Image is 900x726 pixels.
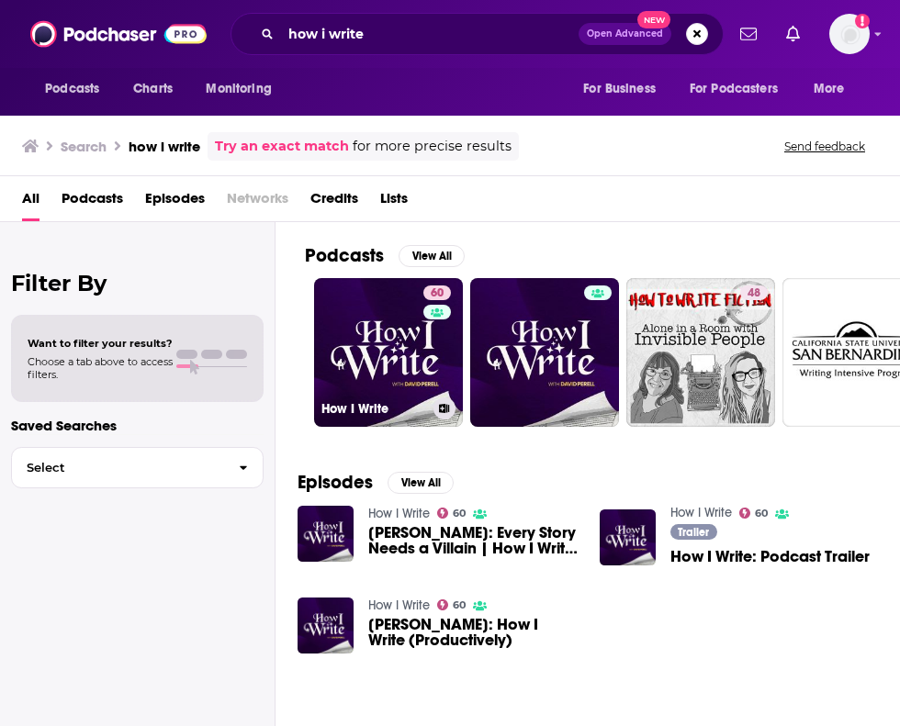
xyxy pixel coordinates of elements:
h2: Episodes [298,471,373,494]
a: Show notifications dropdown [733,18,764,50]
a: Podcasts [62,184,123,221]
span: [PERSON_NAME]: How I Write (Productively) [368,617,578,648]
a: EpisodesView All [298,471,454,494]
button: Show profile menu [829,14,870,54]
h3: Search [61,138,107,155]
span: Charts [133,76,173,102]
button: Select [11,447,264,488]
span: 60 [453,509,466,518]
button: View All [399,245,465,267]
a: Episodes [145,184,205,221]
button: Open AdvancedNew [579,23,671,45]
span: Want to filter your results? [28,337,173,350]
h2: Filter By [11,270,264,296]
input: Search podcasts, credits, & more... [281,19,579,49]
div: Search podcasts, credits, & more... [231,13,724,55]
span: More [814,76,845,102]
span: Podcasts [45,76,99,102]
span: For Podcasters [690,76,778,102]
button: open menu [678,72,804,106]
span: Trailer [678,527,709,538]
a: 48 [626,278,775,427]
span: Choose a tab above to access filters. [28,355,173,381]
a: All [22,184,39,221]
a: Ali Abdaal: How I Write (Productively) [368,617,578,648]
a: 60 [739,508,769,519]
button: View All [388,472,454,494]
span: 60 [755,509,768,518]
span: for more precise results [353,136,512,157]
span: New [637,11,670,28]
span: 60 [431,285,444,303]
span: Select [12,462,224,474]
h2: Podcasts [305,244,384,267]
a: 48 [740,285,768,300]
a: Show notifications dropdown [779,18,807,50]
svg: Add a profile image [855,14,870,28]
img: Steven Pressfield: Every Story Needs a Villain | How I Write Podcast | How I Write [298,506,354,562]
a: Lists [380,184,408,221]
span: Open Advanced [587,29,663,39]
h3: how i write [129,138,200,155]
a: How I Write [368,598,430,613]
span: Networks [227,184,288,221]
button: open menu [193,72,295,106]
a: How I Write: Podcast Trailer [670,549,870,564]
a: Try an exact match [215,136,349,157]
button: open menu [32,72,123,106]
a: 60 [437,599,467,610]
span: Monitoring [206,76,271,102]
a: 60 [437,508,467,519]
span: For Business [583,76,656,102]
button: open menu [570,72,679,106]
img: Ali Abdaal: How I Write (Productively) [298,598,354,653]
a: Credits [310,184,358,221]
img: User Profile [829,14,870,54]
span: 60 [453,601,466,609]
span: 48 [748,285,760,303]
a: How I Write [368,506,430,521]
a: PodcastsView All [305,244,465,267]
a: Steven Pressfield: Every Story Needs a Villain | How I Write Podcast | How I Write [368,525,578,556]
button: Send feedback [779,139,871,154]
a: 60How I Write [314,278,463,427]
a: Charts [121,72,184,106]
span: [PERSON_NAME]: Every Story Needs a Villain | How I Write Podcast | How I Write [368,525,578,556]
img: Podchaser - Follow, Share and Rate Podcasts [30,17,207,51]
h3: How I Write [321,401,426,417]
img: How I Write: Podcast Trailer [600,509,656,565]
span: Logged in as smeizlik [829,14,870,54]
a: How I Write [670,505,732,520]
button: open menu [801,72,868,106]
p: Saved Searches [11,417,264,434]
a: 60 [423,285,451,300]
